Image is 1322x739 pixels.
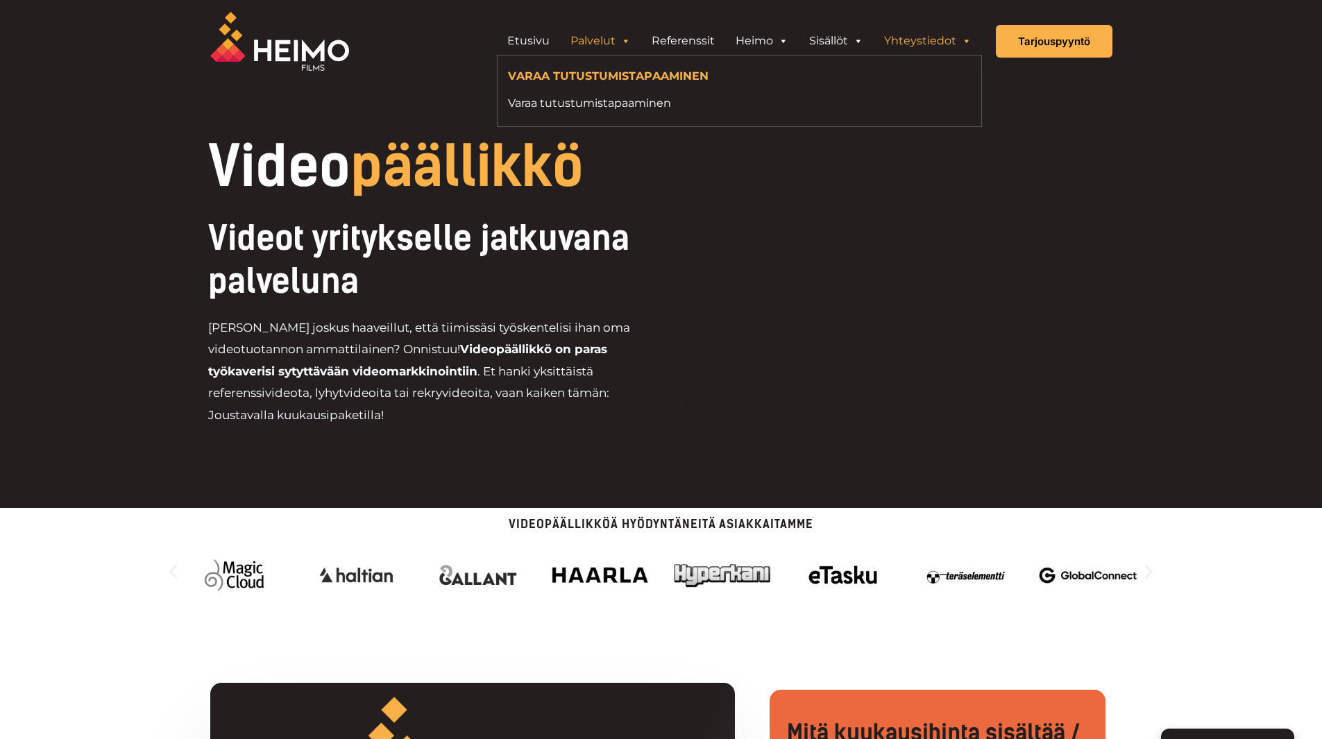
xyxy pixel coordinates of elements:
[185,551,283,600] img: Videotuotantoa yritykselle jatkuvana palveluna hankkii mm. Magic Cloud
[508,94,901,112] a: Varaa tutustumistapaaminen
[490,27,989,55] aside: Header Widget 1
[208,342,607,378] strong: Videopäällikkö on paras työkaverisi sytyttävään videomarkkinointiin
[497,27,560,55] a: Etusivu
[430,551,527,600] div: 12 / 14
[560,27,641,55] a: Palvelut
[673,551,771,600] img: Hyperkani on yksi Videopäällikkö-asiakkaista
[917,551,1015,600] div: 2 / 14
[208,139,756,194] h1: Video
[208,317,661,427] p: [PERSON_NAME] joskus haaveillut, että tiimissäsi työskentelisi ihan oma videotuotannon ammattilai...
[795,551,893,600] div: 1 / 14
[996,25,1112,58] a: Tarjouspyyntö
[551,551,649,600] img: Haarla on yksi Videopäällikkö-asiakkaista
[164,518,1158,530] p: Videopäällikköä hyödyntäneitä asiakkaitamme
[673,551,771,600] div: 14 / 14
[208,218,629,301] span: Videot yritykselle jatkuvana palveluna
[350,133,584,200] span: päällikkö
[917,551,1015,600] img: Videotuotantoa yritykselle jatkuvana palveluna hankkii mm. Teräselementti
[164,544,1158,600] div: Karuselli | Vieritys vaakasuunnassa: Vasen ja oikea nuoli
[1039,551,1137,600] div: 3 / 14
[799,27,874,55] a: Sisällöt
[551,551,649,600] div: 13 / 14
[508,69,901,86] h4: Varaa tutustumistapaaminen
[307,551,405,600] img: Haltian on yksi Videopäällikkö-asiakkaista
[874,27,982,55] a: Yhteystiedot
[430,551,527,600] img: Gallant on yksi Videopäällikkö-asiakkaista
[795,551,893,600] img: Videotuotantoa yritykselle jatkuvana palveluna hankkii mm. eTasku
[210,12,349,71] img: Heimo Filmsin logo
[307,551,405,600] div: 11 / 14
[725,27,799,55] a: Heimo
[185,551,283,600] div: 10 / 14
[641,27,725,55] a: Referenssit
[1039,551,1137,600] img: Videotuotantoa yritykselle jatkuvana palveluna hankkii mm. GlobalConnect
